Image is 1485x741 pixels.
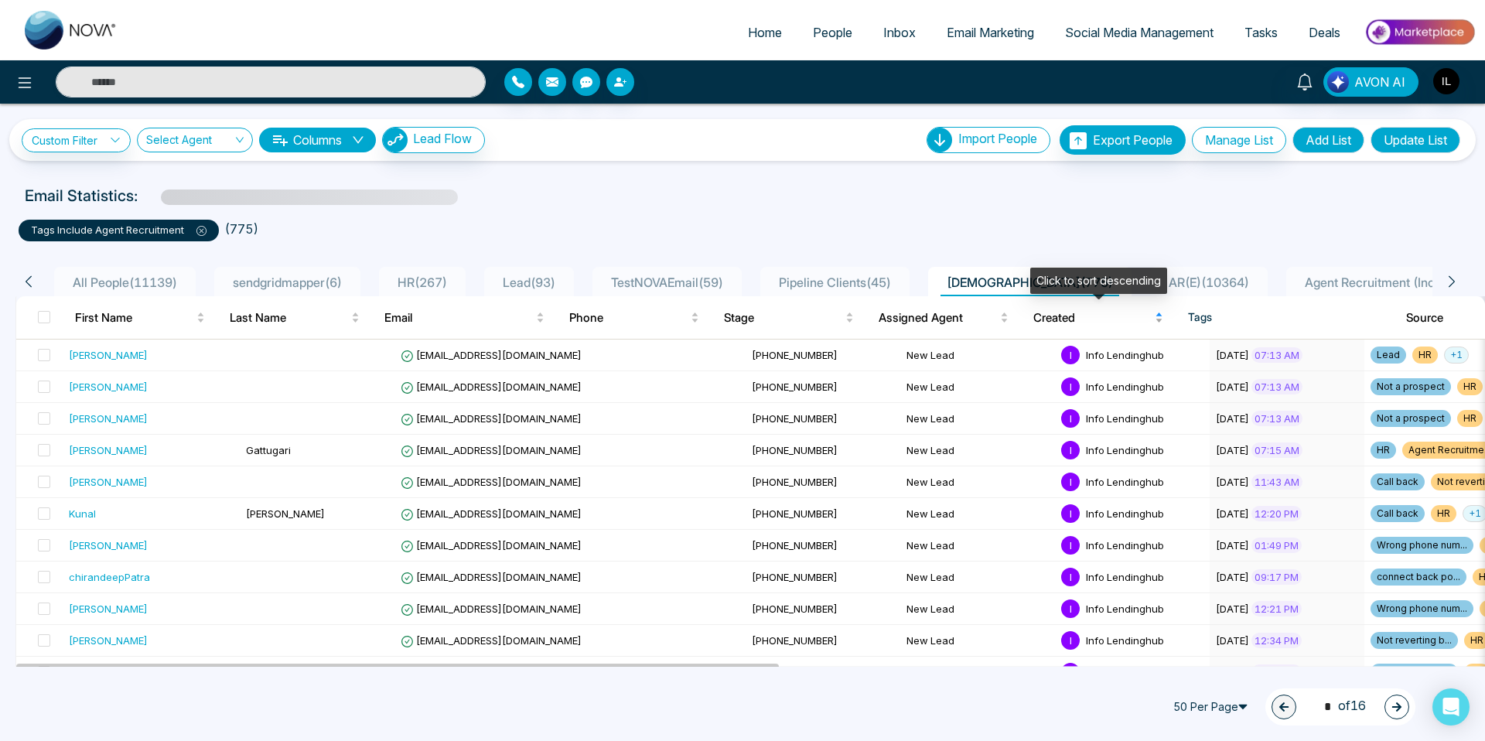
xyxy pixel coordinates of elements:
span: Info Lendinghub [1086,476,1164,488]
span: Stage [724,309,842,327]
span: [DATE] [1216,603,1249,615]
th: Stage [712,296,866,340]
td: New Lead [900,593,1055,625]
button: Columnsdown [259,128,376,152]
span: [EMAIL_ADDRESS][DOMAIN_NAME] [401,476,582,488]
button: Manage List [1192,127,1286,153]
span: AVON AI [1354,73,1405,91]
span: [DATE] [1216,412,1249,425]
img: Market-place.gif [1364,15,1476,50]
span: Wrong phone num... [1371,600,1473,617]
span: Info Lendinghub [1086,381,1164,393]
span: 11:43 AM [1251,474,1302,490]
img: Lead Flow [1327,71,1349,93]
span: Not a prospect [1371,410,1451,427]
span: I [1061,599,1080,618]
span: People [813,25,852,40]
th: First Name [63,296,217,340]
span: + 1 [1444,347,1469,364]
th: Tags [1176,296,1393,340]
span: All People ( 11139 ) [67,275,183,290]
span: [PERSON_NAME] [246,507,325,520]
span: 07:15 AM [1251,442,1302,458]
span: [DATE] [1216,381,1249,393]
div: [PERSON_NAME] [69,442,148,458]
span: Info Lendinghub [1086,444,1164,456]
div: [PERSON_NAME] [69,633,148,648]
span: [PHONE_NUMBER] [752,444,838,456]
span: [DEMOGRAPHIC_DATA] ( 775 ) [940,275,1119,290]
span: Info Lendinghub [1086,507,1164,520]
span: [EMAIL_ADDRESS][DOMAIN_NAME] [401,444,582,456]
img: User Avatar [1433,68,1459,94]
span: Last Name [230,309,348,327]
td: New Lead [900,371,1055,403]
span: HR ( 267 ) [391,275,453,290]
p: tags include Agent Recruitment [31,223,207,238]
td: New Lead [900,498,1055,530]
span: Wrong phone num... [1371,537,1473,554]
span: Info Lendinghub [1086,349,1164,361]
span: [PHONE_NUMBER] [752,381,838,393]
span: I [1061,377,1080,396]
span: [DATE] [1216,349,1249,361]
span: 08:47 PM [1251,664,1302,680]
span: Created [1033,309,1152,327]
span: HR [1371,442,1396,459]
span: connect back po... [1371,569,1466,586]
span: I [1061,631,1080,650]
span: [PHONE_NUMBER] [752,412,838,425]
span: Deals [1309,25,1340,40]
span: I [1061,409,1080,428]
span: [EMAIL_ADDRESS][DOMAIN_NAME] [401,571,582,583]
span: Lead Flow [413,131,472,146]
span: of 16 [1315,696,1366,717]
span: [PHONE_NUMBER] [752,571,838,583]
span: Social Media Management [1065,25,1214,40]
p: Email Statistics: [25,184,138,207]
button: AVON AI [1323,67,1418,97]
span: 12:21 PM [1251,601,1302,616]
span: Not reverting b... [1371,632,1458,649]
span: Call back [1371,505,1425,522]
span: Info Lendinghub [1086,571,1164,583]
div: [PERSON_NAME] [69,411,148,426]
a: Inbox [868,18,931,47]
th: Assigned Agent [866,296,1021,340]
td: New Lead [900,562,1055,593]
span: 12:20 PM [1251,506,1302,521]
div: [PERSON_NAME] [69,347,148,363]
span: [PHONE_NUMBER] [752,603,838,615]
th: Last Name [217,296,372,340]
span: [DATE] [1216,444,1249,456]
th: Phone [557,296,712,340]
button: Lead Flow [382,127,485,153]
span: Email Marketing [947,25,1034,40]
div: [PERSON_NAME] [69,601,148,616]
span: Info Lendinghub [1086,539,1164,551]
div: Kunal [69,506,96,521]
span: 01:49 PM [1251,538,1302,553]
span: First Name [75,309,193,327]
li: ( 775 ) [225,220,258,238]
span: Phone [569,309,688,327]
img: Lead Flow [383,128,408,152]
span: 50 Per Page [1166,695,1259,719]
span: [EMAIL_ADDRESS][DOMAIN_NAME] [401,507,582,520]
span: I [1061,473,1080,491]
td: New Lead [900,530,1055,562]
span: [DATE] [1216,476,1249,488]
a: People [797,18,868,47]
span: TestNOVAEmail ( 59 ) [605,275,729,290]
span: HR [1457,378,1483,395]
button: Export People [1060,125,1186,155]
td: New Lead [900,435,1055,466]
span: HR [1412,347,1438,364]
span: Gattugari [246,444,291,456]
a: Tasks [1229,18,1293,47]
span: HR [1431,505,1456,522]
div: Click to sort descending [1030,268,1167,294]
img: Nova CRM Logo [25,11,118,50]
td: New Lead [900,657,1055,688]
span: Pipeline Clients ( 45 ) [773,275,897,290]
